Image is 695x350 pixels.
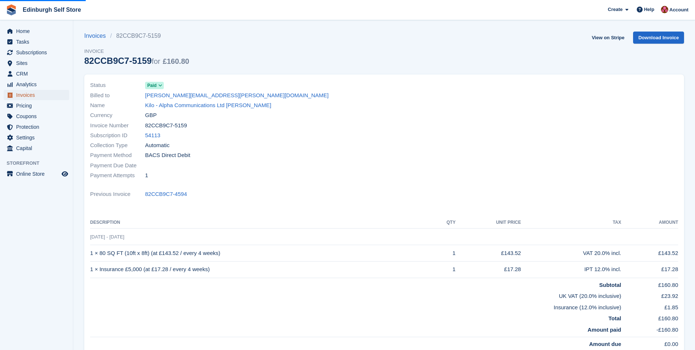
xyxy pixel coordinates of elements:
[84,32,110,40] a: Invoices
[608,6,622,13] span: Create
[60,169,69,178] a: Preview store
[4,58,69,68] a: menu
[621,289,678,300] td: £23.92
[16,169,60,179] span: Online Store
[145,101,271,110] a: Kilo - Alpha Communications Ltd [PERSON_NAME]
[455,261,521,278] td: £17.28
[145,111,157,120] span: GBP
[4,37,69,47] a: menu
[432,245,456,262] td: 1
[4,122,69,132] a: menu
[90,131,145,140] span: Subscription ID
[7,160,73,167] span: Storefront
[4,47,69,58] a: menu
[16,90,60,100] span: Invoices
[16,47,60,58] span: Subscriptions
[4,132,69,143] a: menu
[90,161,145,170] span: Payment Due Date
[90,121,145,130] span: Invoice Number
[145,141,170,150] span: Automatic
[4,143,69,153] a: menu
[432,217,456,229] th: QTY
[16,143,60,153] span: Capital
[4,111,69,121] a: menu
[90,261,432,278] td: 1 × Insurance £5,000 (at £17.28 / every 4 weeks)
[90,111,145,120] span: Currency
[588,327,621,333] strong: Amount paid
[20,4,84,16] a: Edinburgh Self Store
[16,132,60,143] span: Settings
[16,26,60,36] span: Home
[621,300,678,312] td: £1.85
[90,141,145,150] span: Collection Type
[84,32,189,40] nav: breadcrumbs
[163,57,189,65] span: £160.80
[455,217,521,229] th: Unit Price
[669,6,688,14] span: Account
[90,101,145,110] span: Name
[90,81,145,90] span: Status
[145,190,187,198] a: 82CCB9C7-4594
[152,57,160,65] span: for
[145,121,187,130] span: 82CCB9C7-5159
[16,58,60,68] span: Sites
[16,69,60,79] span: CRM
[521,265,621,274] div: IPT 12.0% incl.
[90,245,432,262] td: 1 × 80 SQ FT (10ft x 8ft) (at £143.52 / every 4 weeks)
[599,282,621,288] strong: Subtotal
[16,101,60,111] span: Pricing
[84,56,189,66] div: 82CCB9C7-5159
[589,341,621,347] strong: Amount due
[621,261,678,278] td: £17.28
[521,217,621,229] th: Tax
[4,69,69,79] a: menu
[145,151,190,160] span: BACS Direct Debit
[90,91,145,100] span: Billed to
[432,261,456,278] td: 1
[4,79,69,90] a: menu
[90,190,145,198] span: Previous Invoice
[609,315,621,321] strong: Total
[521,249,621,258] div: VAT 20.0% incl.
[644,6,654,13] span: Help
[621,217,678,229] th: Amount
[4,101,69,111] a: menu
[147,82,156,89] span: Paid
[90,289,621,300] td: UK VAT (20.0% inclusive)
[16,79,60,90] span: Analytics
[4,169,69,179] a: menu
[16,111,60,121] span: Coupons
[621,245,678,262] td: £143.52
[90,217,432,229] th: Description
[16,122,60,132] span: Protection
[145,91,329,100] a: [PERSON_NAME][EMAIL_ADDRESS][PERSON_NAME][DOMAIN_NAME]
[633,32,684,44] a: Download Invoice
[621,337,678,349] td: £0.00
[621,278,678,289] td: £160.80
[84,48,189,55] span: Invoice
[90,300,621,312] td: Insurance (12.0% inclusive)
[621,311,678,323] td: £160.80
[6,4,17,15] img: stora-icon-8386f47178a22dfd0bd8f6a31ec36ba5ce8667c1dd55bd0f319d3a0aa187defe.svg
[621,323,678,337] td: -£160.80
[455,245,521,262] td: £143.52
[661,6,668,13] img: Lucy Michalec
[90,151,145,160] span: Payment Method
[145,171,148,180] span: 1
[145,81,164,90] a: Paid
[16,37,60,47] span: Tasks
[4,90,69,100] a: menu
[90,171,145,180] span: Payment Attempts
[145,131,160,140] a: 54113
[589,32,627,44] a: View on Stripe
[90,234,124,240] span: [DATE] - [DATE]
[4,26,69,36] a: menu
